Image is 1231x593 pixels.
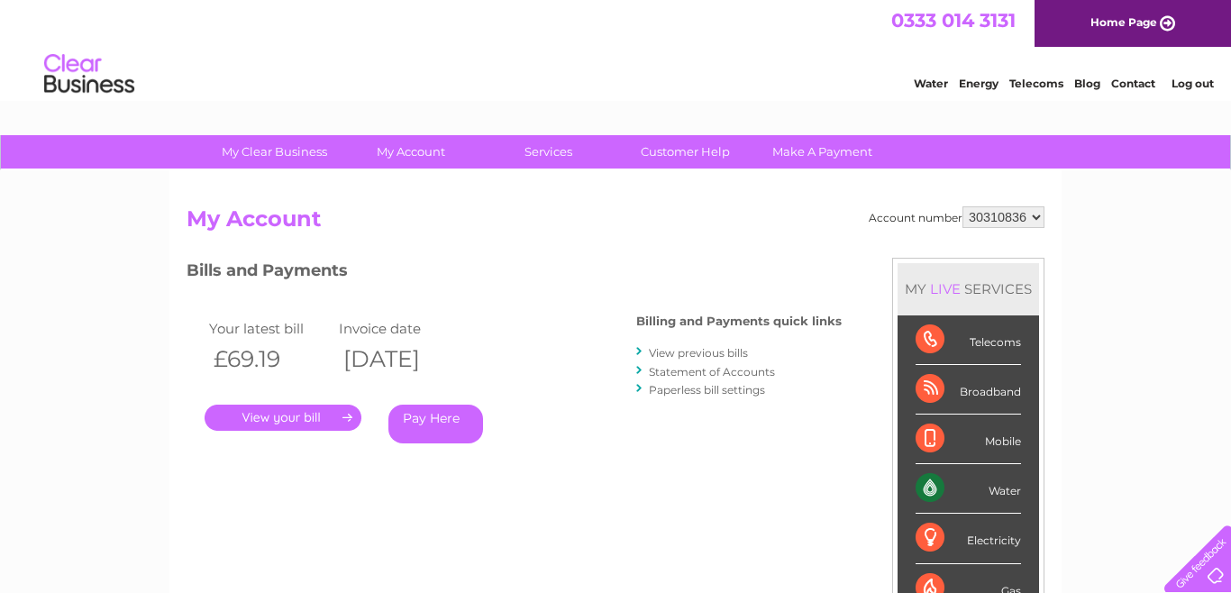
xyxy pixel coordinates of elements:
[898,263,1039,315] div: MY SERVICES
[1111,77,1155,90] a: Contact
[187,206,1044,241] h2: My Account
[187,258,842,289] h3: Bills and Payments
[200,135,349,169] a: My Clear Business
[334,316,464,341] td: Invoice date
[748,135,897,169] a: Make A Payment
[1009,77,1063,90] a: Telecoms
[205,405,361,431] a: .
[916,415,1021,464] div: Mobile
[43,47,135,102] img: logo.png
[474,135,623,169] a: Services
[337,135,486,169] a: My Account
[636,315,842,328] h4: Billing and Payments quick links
[649,365,775,379] a: Statement of Accounts
[334,341,464,378] th: [DATE]
[205,341,334,378] th: £69.19
[916,315,1021,365] div: Telecoms
[205,316,334,341] td: Your latest bill
[869,206,1044,228] div: Account number
[649,346,748,360] a: View previous bills
[649,383,765,397] a: Paperless bill settings
[1074,77,1100,90] a: Blog
[914,77,948,90] a: Water
[891,9,1016,32] a: 0333 014 3131
[1172,77,1214,90] a: Log out
[388,405,483,443] a: Pay Here
[191,10,1043,87] div: Clear Business is a trading name of Verastar Limited (registered in [GEOGRAPHIC_DATA] No. 3667643...
[959,77,998,90] a: Energy
[926,280,964,297] div: LIVE
[611,135,760,169] a: Customer Help
[916,365,1021,415] div: Broadband
[916,464,1021,514] div: Water
[916,514,1021,563] div: Electricity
